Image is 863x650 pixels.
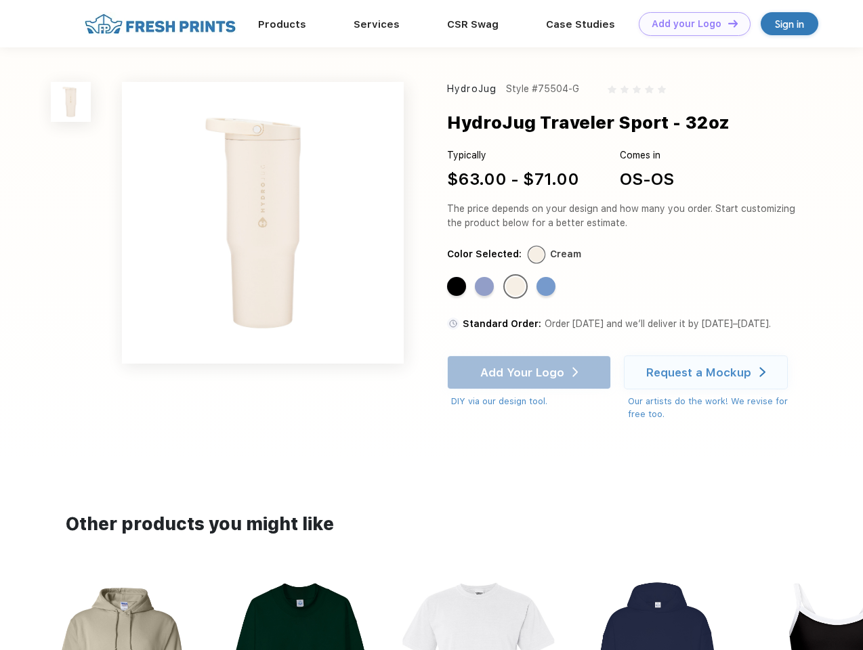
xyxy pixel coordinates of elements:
img: standard order [447,318,459,330]
div: Light Blue [536,277,555,296]
img: gray_star.svg [645,85,653,93]
div: Request a Mockup [646,366,751,379]
img: func=resize&h=100 [51,82,91,122]
div: HydroJug Traveler Sport - 32oz [447,110,730,135]
a: Sign in [761,12,818,35]
div: Style #75504-G [506,82,579,96]
img: gray_star.svg [658,85,666,93]
img: fo%20logo%202.webp [81,12,240,36]
img: func=resize&h=640 [122,82,404,364]
img: gray_star.svg [608,85,616,93]
div: OS-OS [620,167,674,192]
img: gray_star.svg [633,85,641,93]
div: Sign in [775,16,804,32]
div: Color Selected: [447,247,522,261]
span: Order [DATE] and we’ll deliver it by [DATE]–[DATE]. [545,318,771,329]
div: Other products you might like [66,511,797,538]
div: Comes in [620,148,674,162]
div: DIY via our design tool. [451,395,611,408]
div: HydroJug [447,82,497,96]
div: Peri [475,277,494,296]
div: $63.00 - $71.00 [447,167,579,192]
a: Products [258,18,306,30]
div: Our artists do the work! We revise for free too. [628,395,801,421]
div: Add your Logo [652,18,721,30]
span: Standard Order: [463,318,541,329]
img: gray_star.svg [620,85,629,93]
div: Cream [550,247,581,261]
img: DT [728,20,738,27]
div: Typically [447,148,579,162]
div: Cream [506,277,525,296]
div: The price depends on your design and how many you order. Start customizing the product below for ... [447,202,801,230]
div: Black [447,277,466,296]
img: white arrow [759,367,765,377]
